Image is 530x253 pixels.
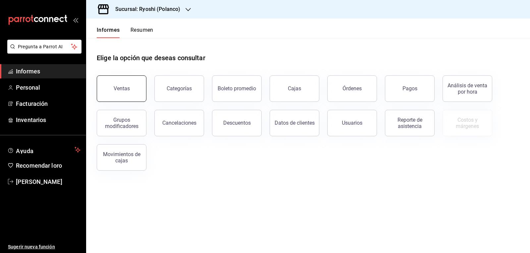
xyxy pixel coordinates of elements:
a: Pregunta a Parrot AI [5,48,81,55]
font: [PERSON_NAME] [16,178,62,185]
font: Reporte de asistencia [397,117,422,129]
button: Datos de clientes [270,110,319,136]
font: Descuentos [223,120,251,126]
font: Informes [16,68,40,75]
font: Sugerir nueva función [8,244,55,249]
button: Análisis de venta por hora [443,75,492,102]
font: Pagos [402,85,417,92]
font: Usuarios [342,120,362,126]
font: Categorías [167,85,192,92]
button: Órdenes [327,75,377,102]
font: Informes [97,27,120,33]
button: Categorías [154,75,204,102]
font: Análisis de venta por hora [448,82,487,95]
font: Resumen [131,27,153,33]
font: Datos de clientes [275,120,315,126]
button: Pregunta a Parrot AI [7,40,81,54]
font: Pregunta a Parrot AI [18,44,63,49]
button: Cancelaciones [154,110,204,136]
button: Descuentos [212,110,262,136]
button: Boleto promedio [212,75,262,102]
button: Pagos [385,75,435,102]
button: Contrata inventarios para ver este informe [443,110,492,136]
button: abrir_cajón_menú [73,17,78,22]
font: Recomendar loro [16,162,62,169]
font: Cajas [288,85,301,92]
button: Reporte de asistencia [385,110,435,136]
font: Cancelaciones [162,120,196,126]
button: Movimientos de cajas [97,144,146,171]
font: Sucursal: Ryoshi (Polanco) [115,6,180,12]
font: Grupos modificadores [105,117,138,129]
font: Inventarios [16,116,46,123]
font: Personal [16,84,40,91]
font: Órdenes [343,85,362,92]
div: pestañas de navegación [97,26,153,38]
font: Facturación [16,100,48,107]
button: Usuarios [327,110,377,136]
a: Cajas [270,75,319,102]
font: Movimientos de cajas [103,151,140,164]
font: Costos y márgenes [456,117,479,129]
button: Ventas [97,75,146,102]
font: Boleto promedio [218,85,256,92]
button: Grupos modificadores [97,110,146,136]
font: Ayuda [16,148,34,154]
font: Ventas [114,85,130,92]
font: Elige la opción que deseas consultar [97,54,205,62]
